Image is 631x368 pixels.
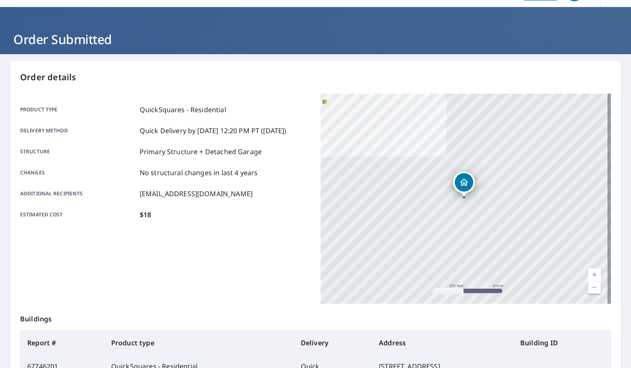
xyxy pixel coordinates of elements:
[294,331,372,355] th: Delivery
[140,126,287,136] p: Quick Delivery by [DATE] 12:20 PM PT ([DATE])
[20,71,611,84] p: Order details
[140,168,258,178] p: No structural changes in last 4 years
[20,105,136,115] p: Product type
[20,126,136,136] p: Delivery method
[140,210,151,220] p: $18
[20,210,136,220] p: Estimated cost
[20,147,136,157] p: Structure
[20,304,611,331] p: Buildings
[453,171,475,197] div: Dropped pin, building 1, Residential property, 579 Neapolitan Way Naples, FL 34103
[588,268,601,281] a: Current Level 17, Zoom In
[140,189,253,199] p: [EMAIL_ADDRESS][DOMAIN_NAME]
[20,189,136,199] p: Additional recipients
[372,331,514,355] th: Address
[104,331,294,355] th: Product type
[10,31,621,48] h1: Order Submitted
[140,147,262,157] p: Primary Structure + Detached Garage
[588,281,601,294] a: Current Level 17, Zoom Out
[20,168,136,178] p: Changes
[140,105,226,115] p: QuickSquares - Residential
[514,331,610,355] th: Building ID
[21,331,104,355] th: Report #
